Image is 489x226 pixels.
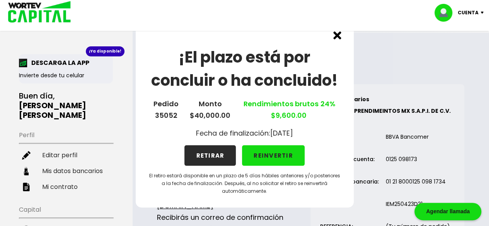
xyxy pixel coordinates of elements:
[242,145,305,166] button: REINVERTIR
[414,203,481,220] div: Agendar llamada
[458,7,479,19] p: Cuenta
[190,98,230,121] p: Monto $40,000.00
[434,4,458,22] img: profile-image
[148,46,341,92] h1: ¡El plazo está por concluir o ha concluido!
[319,99,336,109] span: 24%
[153,98,179,121] p: Pedido 35052
[196,127,293,139] p: Fecha de finalización: [DATE]
[479,12,489,14] img: icon-down
[148,172,341,195] p: El retiro estará disponible en un plazo de 5 días hábiles anteriores y/o posteriores a la fecha d...
[184,145,236,166] button: RETIRAR
[333,31,341,39] img: cross.ed5528e3.svg
[242,99,336,120] a: Rendimientos brutos $9,600.00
